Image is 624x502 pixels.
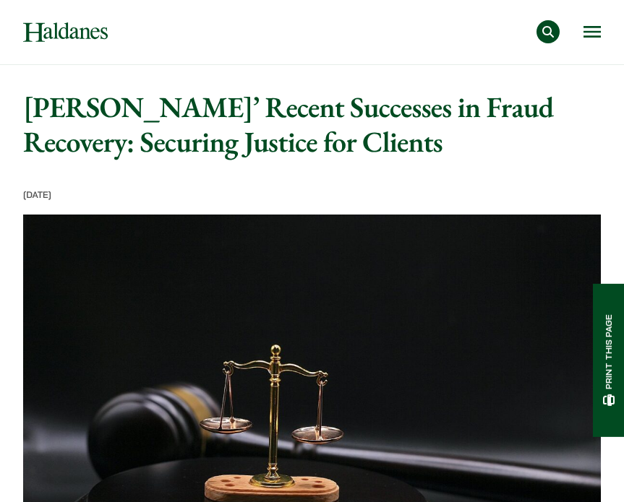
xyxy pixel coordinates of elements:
time: [DATE] [23,190,51,201]
h1: [PERSON_NAME]’ Recent Successes in Fraud Recovery: Securing Justice for Clients [23,90,601,159]
img: Logo of Haldanes [23,22,108,42]
button: Search [537,20,560,43]
button: Open menu [584,26,601,38]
